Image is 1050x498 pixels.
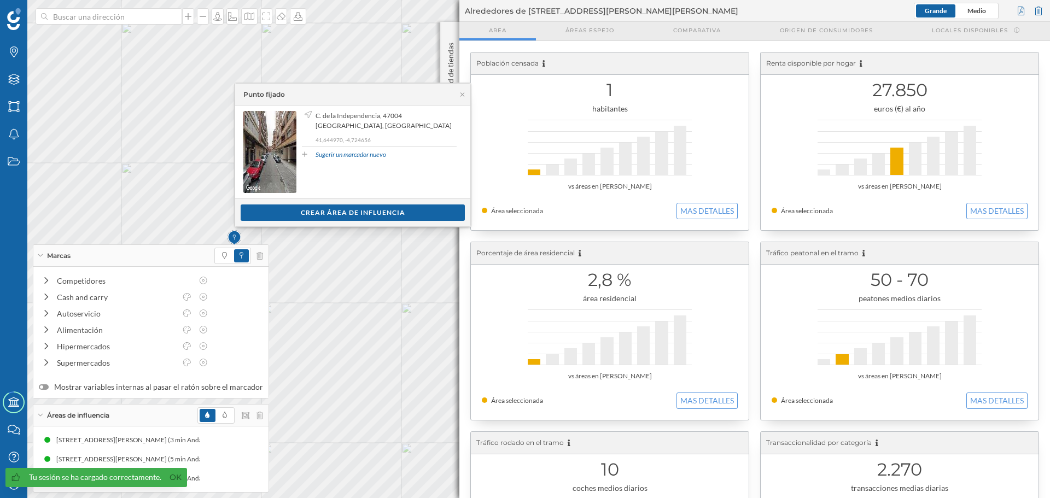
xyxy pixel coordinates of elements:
button: MAS DETALLES [966,392,1028,409]
p: Red de tiendas [445,38,456,92]
img: Marker [227,227,241,249]
div: área residencial [482,293,738,304]
span: Locales disponibles [932,26,1008,34]
span: C. de la Independencia, 47004 [GEOGRAPHIC_DATA], [GEOGRAPHIC_DATA] [316,111,454,131]
span: Comparativa [673,26,721,34]
div: vs áreas en [PERSON_NAME] [772,371,1028,382]
p: 41,644970, -4,724656 [316,136,457,144]
span: Marcas [47,251,71,261]
h1: 27.850 [772,80,1028,101]
span: Área seleccionada [781,207,833,215]
span: Medio [967,7,986,15]
h1: 2,8 % [482,269,738,290]
span: Grande [925,7,947,15]
a: Sugerir un marcador nuevo [316,150,386,160]
div: Renta disponible por hogar [761,52,1039,75]
div: habitantes [482,103,738,114]
span: Area [489,26,506,34]
h1: 10 [482,459,738,480]
div: vs áreas en [PERSON_NAME] [772,181,1028,192]
label: Mostrar variables internas al pasar el ratón sobre el marcador [39,382,263,392]
span: Área seleccionada [491,207,543,215]
h1: 2.270 [772,459,1028,480]
img: Geoblink Logo [7,8,21,30]
span: Áreas de influencia [47,411,109,420]
div: peatones medios diarios [772,293,1028,304]
div: vs áreas en [PERSON_NAME] [482,371,738,382]
div: Población censada [471,52,749,75]
img: streetview [243,111,296,193]
span: Área seleccionada [781,396,833,405]
span: Soporte [22,8,61,17]
div: vs áreas en [PERSON_NAME] [482,181,738,192]
div: Supermercados [57,357,176,368]
div: Tráfico rodado en el tramo [471,432,749,454]
span: Origen de consumidores [780,26,873,34]
div: transacciones medias diarias [772,483,1028,494]
h1: 1 [482,80,738,101]
div: [STREET_ADDRESS][PERSON_NAME] (3 min Andando) [53,435,218,446]
div: euros (€) al año [772,103,1028,114]
a: Ok [167,471,184,484]
div: Alimentación [57,324,176,336]
span: Área seleccionada [491,396,543,405]
div: Hipermercados [57,341,176,352]
div: Porcentaje de área residencial [471,242,749,265]
div: Competidores [57,275,192,286]
span: Áreas espejo [565,26,614,34]
div: Tráfico peatonal en el tramo [761,242,1039,265]
div: coches medios diarios [482,483,738,494]
button: MAS DETALLES [676,203,738,219]
div: Transaccionalidad por categoría [761,432,1039,454]
button: MAS DETALLES [966,203,1028,219]
h1: 50 - 70 [772,269,1028,290]
div: Punto fijado [243,90,285,99]
div: Cash and carry [57,291,176,303]
div: Tu sesión se ha cargado correctamente. [29,472,161,483]
div: [STREET_ADDRESS][PERSON_NAME] (5 min Andando) [53,454,218,465]
div: Autoservicio [57,308,176,319]
span: Alrededores de [STREET_ADDRESS][PERSON_NAME][PERSON_NAME] [465,5,738,16]
button: MAS DETALLES [676,392,738,409]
